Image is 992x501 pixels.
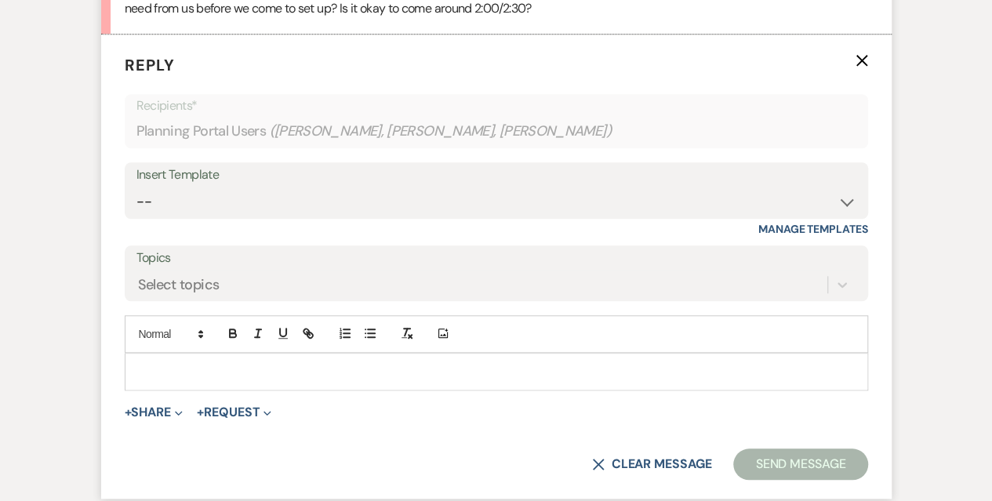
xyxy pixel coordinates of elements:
[197,406,204,419] span: +
[136,96,856,116] p: Recipients*
[136,247,856,270] label: Topics
[125,55,175,75] span: Reply
[125,406,184,419] button: Share
[269,121,612,142] span: ( [PERSON_NAME], [PERSON_NAME], [PERSON_NAME] )
[138,274,220,295] div: Select topics
[136,116,856,147] div: Planning Portal Users
[125,406,132,419] span: +
[758,222,868,236] a: Manage Templates
[197,406,271,419] button: Request
[136,164,856,187] div: Insert Template
[592,458,711,470] button: Clear message
[733,448,867,480] button: Send Message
